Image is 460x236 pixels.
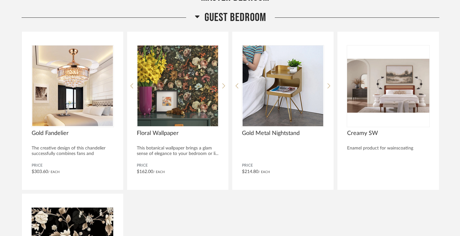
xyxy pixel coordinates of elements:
[137,146,219,157] div: This botanical wallpaper brings a glam sense of elegance to your bedroom or li...
[137,163,219,168] span: Price
[32,130,114,137] span: Gold Fandelier
[32,163,114,168] span: Price
[32,146,114,162] div: The creative design of this chandelier successfully combines fans and [PERSON_NAME]...
[242,46,324,126] img: undefined
[205,11,266,25] span: Guest Bedroom
[137,46,219,126] img: undefined
[32,46,114,126] img: undefined
[258,170,270,174] span: / Each
[347,146,429,151] div: Enamel product for wainscoating
[347,46,429,126] img: undefined
[137,130,219,137] span: Floral Wallpaper
[153,170,165,174] span: / Each
[242,169,258,174] span: $214.80
[137,169,153,174] span: $162.00
[48,170,60,174] span: / Each
[242,130,324,137] span: Gold Metal Nightstand
[242,163,324,168] span: Price
[347,130,429,137] span: Creamy SW
[32,169,48,174] span: $303.60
